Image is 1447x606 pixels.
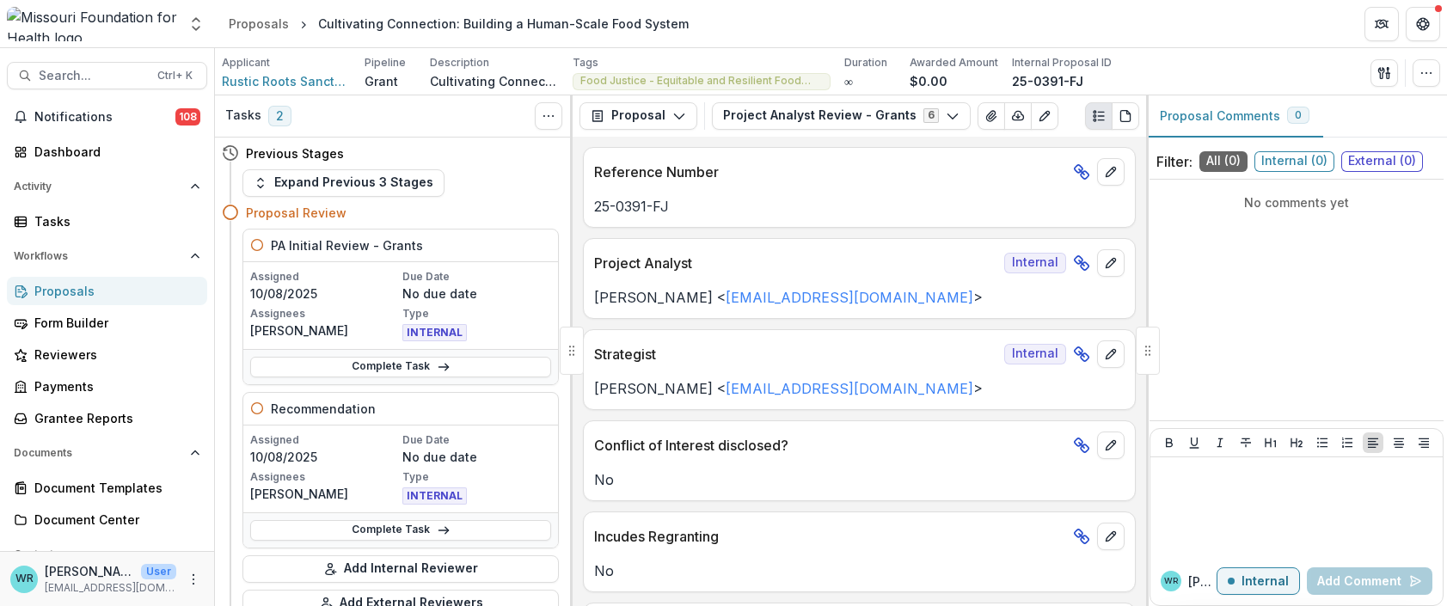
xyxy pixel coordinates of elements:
[14,181,183,193] span: Activity
[34,212,193,230] div: Tasks
[1012,55,1112,70] p: Internal Proposal ID
[34,409,193,427] div: Grantee Reports
[365,55,406,70] p: Pipeline
[242,555,559,583] button: Add Internal Reviewer
[402,448,551,466] p: No due date
[318,15,689,33] div: Cultivating Connection: Building a Human-Scale Food System
[229,15,289,33] div: Proposals
[7,505,207,534] a: Document Center
[1112,102,1139,130] button: PDF view
[1188,572,1217,591] p: [PERSON_NAME]
[1312,432,1333,453] button: Bullet List
[402,285,551,303] p: No due date
[14,250,183,262] span: Workflows
[34,143,193,161] div: Dashboard
[7,439,207,467] button: Open Documents
[184,7,208,41] button: Open entity switcher
[7,62,207,89] button: Search...
[7,7,177,41] img: Missouri Foundation for Health logo
[1260,432,1281,453] button: Heading 1
[535,102,562,130] button: Toggle View Cancelled Tasks
[250,321,399,340] p: [PERSON_NAME]
[1307,567,1432,595] button: Add Comment
[844,72,853,90] p: ∞
[580,75,823,87] span: Food Justice - Equitable and Resilient Food Systems
[222,72,351,90] a: Rustic Roots Sanctuary Co
[7,404,207,432] a: Grantee Reports
[978,102,1005,130] button: View Attached Files
[7,242,207,270] button: Open Workflows
[1254,151,1334,172] span: Internal ( 0 )
[34,377,193,395] div: Payments
[844,55,887,70] p: Duration
[910,55,998,70] p: Awarded Amount
[1097,158,1125,186] button: edit
[430,55,489,70] p: Description
[45,562,134,580] p: [PERSON_NAME]
[271,400,376,418] h5: Recommendation
[594,162,1066,182] p: Reference Number
[1295,109,1302,121] span: 0
[594,196,1125,217] p: 25-0391-FJ
[1159,432,1180,453] button: Bold
[1363,432,1383,453] button: Align Left
[250,469,399,485] p: Assignees
[1199,151,1248,172] span: All ( 0 )
[402,306,551,321] p: Type
[7,277,207,305] a: Proposals
[1389,432,1409,453] button: Align Center
[430,72,559,90] p: Cultivating Connection: Building a Human-Scale Food System (CuCo) leverages the timely opportunit...
[45,580,176,596] p: [EMAIL_ADDRESS][DOMAIN_NAME]
[7,207,207,236] a: Tasks
[14,447,183,459] span: Documents
[1156,151,1193,172] p: Filter:
[14,548,183,560] span: Contacts
[910,72,947,90] p: $0.00
[222,11,696,36] nav: breadcrumb
[222,11,296,36] a: Proposals
[402,469,551,485] p: Type
[1004,253,1066,273] span: Internal
[175,108,200,125] span: 108
[7,173,207,200] button: Open Activity
[402,487,467,505] span: INTERNAL
[1337,432,1358,453] button: Ordered List
[268,106,291,126] span: 2
[594,378,1125,399] p: [PERSON_NAME] < >
[246,144,344,162] h4: Previous Stages
[726,289,973,306] a: [EMAIL_ADDRESS][DOMAIN_NAME]
[154,66,196,85] div: Ctrl + K
[1242,574,1289,589] p: Internal
[1341,151,1423,172] span: External ( 0 )
[225,108,261,123] h3: Tasks
[250,269,399,285] p: Assigned
[712,102,971,130] button: Project Analyst Review - Grants6
[1217,567,1300,595] button: Internal
[7,340,207,369] a: Reviewers
[39,69,147,83] span: Search...
[1210,432,1230,453] button: Italicize
[1085,102,1113,130] button: Plaintext view
[402,269,551,285] p: Due Date
[250,448,399,466] p: 10/08/2025
[594,469,1125,490] p: No
[34,479,193,497] div: Document Templates
[7,474,207,502] a: Document Templates
[1146,95,1323,138] button: Proposal Comments
[242,169,445,197] button: Expand Previous 3 Stages
[1097,249,1125,277] button: edit
[1097,523,1125,550] button: edit
[7,372,207,401] a: Payments
[1413,432,1434,453] button: Align Right
[594,344,997,364] p: Strategist
[579,102,697,130] button: Proposal
[246,204,346,222] h4: Proposal Review
[15,573,34,585] div: Wendy Rohrbach
[1012,72,1083,90] p: 25-0391-FJ
[7,103,207,131] button: Notifications108
[1097,432,1125,459] button: edit
[7,138,207,166] a: Dashboard
[7,309,207,337] a: Form Builder
[34,282,193,300] div: Proposals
